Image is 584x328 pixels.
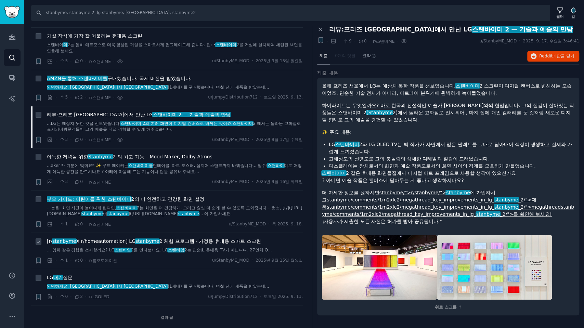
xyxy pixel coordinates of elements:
font: 방문객들이 그의 예술을 직접 경험할 수 있게 해주었습니다. [63,127,172,132]
font: 2 [80,294,83,299]
font: . 며칠 전에 제품을 받았는데... [213,85,269,90]
font: · [85,258,87,263]
a: ... 영화 같은 경험을 선사할까요? LG스탠바임2를 만나보세요. LG스탠바임2는 단순한 휴대용 TV가 아닙니다. 27인치 Q... [47,247,303,253]
font: · [85,179,87,185]
button: Reddit에답글 달기 [527,51,579,62]
font: _2/">를 확인해 보세요! [500,211,551,217]
a: stanbyme/comments/1m2xlc2/megathread_key_improvements_in_lg_stanbyme_2/">를 확인해 보세요! [322,204,574,217]
font: stanbyme/comments/1m2xlc2/megathread_key_improvements_in_lg_ [327,197,494,202]
font: 제출 내용 [317,70,338,76]
a: 거실 장식에 가장 잘 어울리는 휴대용 스크린 [47,32,142,40]
font: 2는 단순한 휴대용 TV가 아닙니다. 27인치 Q... [184,248,272,252]
font: 스탠바임 [168,248,184,252]
a: stanbyme/comments/1m2xlc2/megathread_key_improvements_in_lg_stanbyme_2/">megathread [327,204,561,210]
font: 2를 거실에 설치하여 세련된 벽면을 연출해 보세요... [47,42,302,53]
font: 1 [65,258,68,263]
font: r/스탠비ME [89,59,111,64]
font: 스탠바이미 2의 여러 화면이 디지털 캔버스로 바뀌는 것이죠. [120,121,232,126]
font: 2025년 9월 17일 수요일 [256,137,303,142]
font: r/스탠비ME [89,180,111,185]
font: 의 더 안전하고 건강한 화면 설정 [134,196,204,202]
font: · [268,222,270,226]
font: u/StanbyME_MOD [212,137,249,142]
font: 답글 달기 [557,54,574,58]
input: 검색 키워드 [31,5,550,21]
font: 2025년 9월 15일 월요일 [256,58,303,63]
font: ...눈을. 화면 시간이 늘어나게 된다면, [47,206,116,210]
font: 사용자가 제출한 모든 사진은 허가를 받아 공유됩니다.* [324,219,442,224]
font: · [252,258,253,263]
font: stanbyme [107,211,128,216]
a: 안녕하세요. [GEOGRAPHIC_DATA]에서 [GEOGRAPHIC_DATA](1세대) 를 구매했습니다. 며칠 전에 제품을 받았는데... [47,84,303,91]
font: · [70,179,72,185]
a: 부모 가이드: 어린이를 위한 스탠바이미2의 더 안전하고 건강한 화면 설정 [47,196,204,203]
font: 결과 끝 [161,315,173,319]
font: · [327,38,328,44]
font: u/StanbyME_MOD [212,58,249,63]
button: 길 [567,6,579,20]
font: 2는 돌비 애트모스로 더욱 향상된 거실을 스마트하게 업그레이드해 줍니다. 팁: • [67,42,216,47]
font: · [85,137,87,142]
font: LG [329,142,335,147]
font: 스탠바이 [47,42,63,47]
font: · [70,221,72,227]
font: r/LGOLED [89,294,109,299]
font: 필터 [556,14,564,18]
font: 2)에서 놀라운 고화질로 전시되어 , 마치 집에 개인 갤러리를 둔 것처럼 새로운 디지털 형태로 그의 예술을 경험할 수 있었습니다. [322,110,571,122]
font: 스탠바이미 [335,142,359,147]
font: · [339,38,340,44]
font: 요약 [363,53,371,58]
font: /)[ [103,211,107,216]
font: · [70,95,72,100]
font: · [70,294,72,299]
font: 2025년 9월 15일 월요일 [256,258,303,263]
font: 0 [80,179,83,184]
font: 스탠바이미 [216,42,236,47]
font: 1 [65,222,68,226]
font: 스탠바이미 2 — 기술과 예술의 만남 [472,26,573,33]
font: 2 의 최고 기능 – Mood Maker, Dolby Atmos [113,154,212,159]
font: stanbyme [135,238,159,244]
font: 프리즈 [GEOGRAPHIC_DATA]에서 만난 LG [344,26,472,33]
font: 2는 화면을 더 건강하게, 그리고 훨씬 더 쉽게 볼 수 있도록 도와줍니다... 형성, [r/]([URL][DOMAIN_NAME] [47,206,302,217]
font: Stanbyme [88,154,113,159]
font: r/스탠비ME [89,95,111,100]
font: 안녕하세요. [GEOGRAPHIC_DATA]에서 [GEOGRAPHIC_DATA] [47,85,168,90]
font: [r/ [47,238,52,244]
a: stanbyme/comments/1m2xlc2/megathread_key_improvements_in_lg_stanbyme_2/">제품 [322,197,536,210]
font: 5 [65,58,68,63]
font: r/스탠비ME [89,137,111,142]
font: 제출 [320,53,328,58]
font: 0 [80,222,83,226]
font: 2 체험 프로그램 - 가정용 휴대용 스마트 스크린 [159,238,261,244]
font: 턴테이블, 아트 포스터, 심지어 스탠드까지 바꿔줍니다... 필수! [153,163,268,168]
font: ...LG는 예상치 못한 것을 선보였습니다. [47,121,120,126]
font: · [70,58,72,64]
font: u/StanbyME_MOD [229,222,266,226]
font: ? 아니면 예술 작품은 캔버스에 담아두는 게 좋다고 생각하시나요? [322,178,464,183]
font: ... 에 가입하세요. [199,211,232,216]
font: · [252,137,253,142]
font: u/StanbyME_MOD [212,258,249,263]
font: · [55,137,57,142]
font: 스탠바이미 [322,170,346,176]
font: · [55,95,57,100]
font: ... 영화 같은 경험을 선사할까요? LG [47,248,115,252]
font: · [113,95,115,100]
a: ...눈을. 화면 시간이 늘어나게 된다면,스탠바이미2는 화면을 더 건강하게, 그리고 훨씬 더 쉽게 볼 수 있도록 도와줍니다... 형성, [r/]([URL][DOMAIN_NAM... [47,205,303,217]
a: 안녕하세요. [GEOGRAPHIC_DATA]에서 [GEOGRAPHIC_DATA](1세대) 를 구매했습니다. 며칠 전에 제품을 받았는데... [47,284,303,290]
font: · [85,95,87,100]
font: 스탠바이미를 [128,163,153,168]
font: . 국제 버전을 받았습니다. [136,76,192,81]
font: stanbyme/comments/1m2xlc2/megathread_key_improvements_in_lg_ [322,204,574,217]
font: 프리즈 [GEOGRAPHIC_DATA]에서 만난 LG [58,112,153,117]
font: · [260,95,261,100]
font: · [397,38,398,44]
font: . 며칠 전에 제품을 받았는데... [213,284,269,289]
font: 더 자세한 정보를 원하시면 [322,190,379,195]
font: · [55,58,57,64]
a: 아늑한 저녁을 위한Stanbyme2 의 최고 기능 – Mood Maker, Dolby Atmos [47,153,212,160]
font: · [55,221,57,227]
font: · [113,58,115,64]
font: X r/homeautomation] LG [76,238,135,244]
